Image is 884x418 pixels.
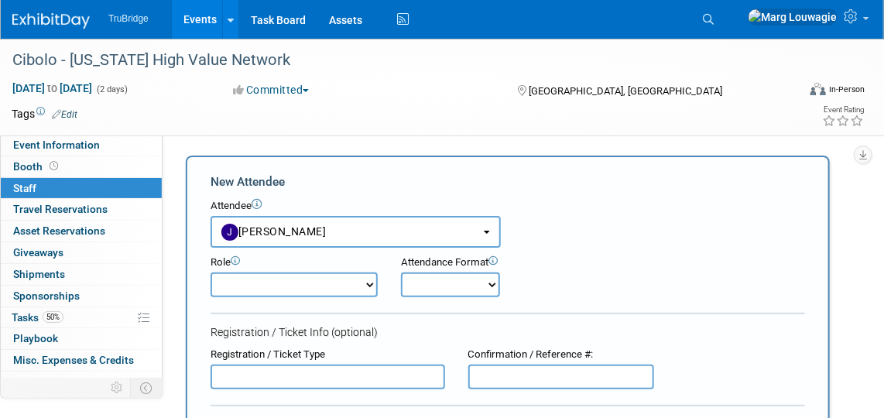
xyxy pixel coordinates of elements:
span: Budget [13,375,48,388]
div: Attendee [211,199,805,214]
img: ExhibitDay [12,13,90,29]
img: Marg Louwagie [748,9,838,26]
div: Confirmation / Reference #: [468,348,654,362]
div: Event Rating [822,106,864,114]
div: Cibolo - [US_STATE] High Value Network [7,46,781,74]
span: Giveaways [13,246,63,259]
span: [DATE] [DATE] [12,81,93,95]
span: Misc. Expenses & Credits [13,354,134,366]
a: Giveaways [1,242,162,263]
span: Event Information [13,139,100,151]
button: Committed [228,82,315,98]
div: Registration / Ticket Type [211,348,445,362]
td: Personalize Event Tab Strip [104,378,131,398]
button: [PERSON_NAME] [211,216,501,248]
span: Shipments [13,268,65,280]
a: Booth [1,156,162,177]
a: Edit [52,109,77,120]
span: Sponsorships [13,290,80,302]
span: Playbook [13,332,58,344]
span: Booth not reserved yet [46,160,61,172]
span: Booth [13,160,61,173]
a: Tasks50% [1,307,162,328]
a: Asset Reservations [1,221,162,242]
span: (2 days) [95,84,128,94]
td: Tags [12,106,77,122]
a: Sponsorships [1,286,162,307]
div: Event Format [732,81,865,104]
a: Travel Reservations [1,199,162,220]
a: Misc. Expenses & Credits [1,350,162,371]
a: Staff [1,178,162,199]
span: Asset Reservations [13,224,105,237]
body: Rich Text Area. Press ALT-0 for help. [9,6,572,22]
span: TruBridge [108,13,149,24]
span: [GEOGRAPHIC_DATA], [GEOGRAPHIC_DATA] [529,85,723,97]
a: Shipments [1,264,162,285]
span: Travel Reservations [13,203,108,215]
td: Toggle Event Tabs [131,378,163,398]
div: Role [211,255,378,270]
span: 50% [43,311,63,323]
div: Attendance Format [401,255,533,270]
div: Registration / Ticket Info (optional) [211,324,805,340]
span: [PERSON_NAME] [221,225,327,238]
img: Format-Inperson.png [810,83,826,95]
div: New Attendee [211,173,805,190]
a: Budget [1,372,162,392]
span: Staff [13,182,36,194]
span: Tasks [12,311,63,324]
a: Playbook [1,328,162,349]
span: to [45,82,60,94]
div: In-Person [828,84,865,95]
a: Event Information [1,135,162,156]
